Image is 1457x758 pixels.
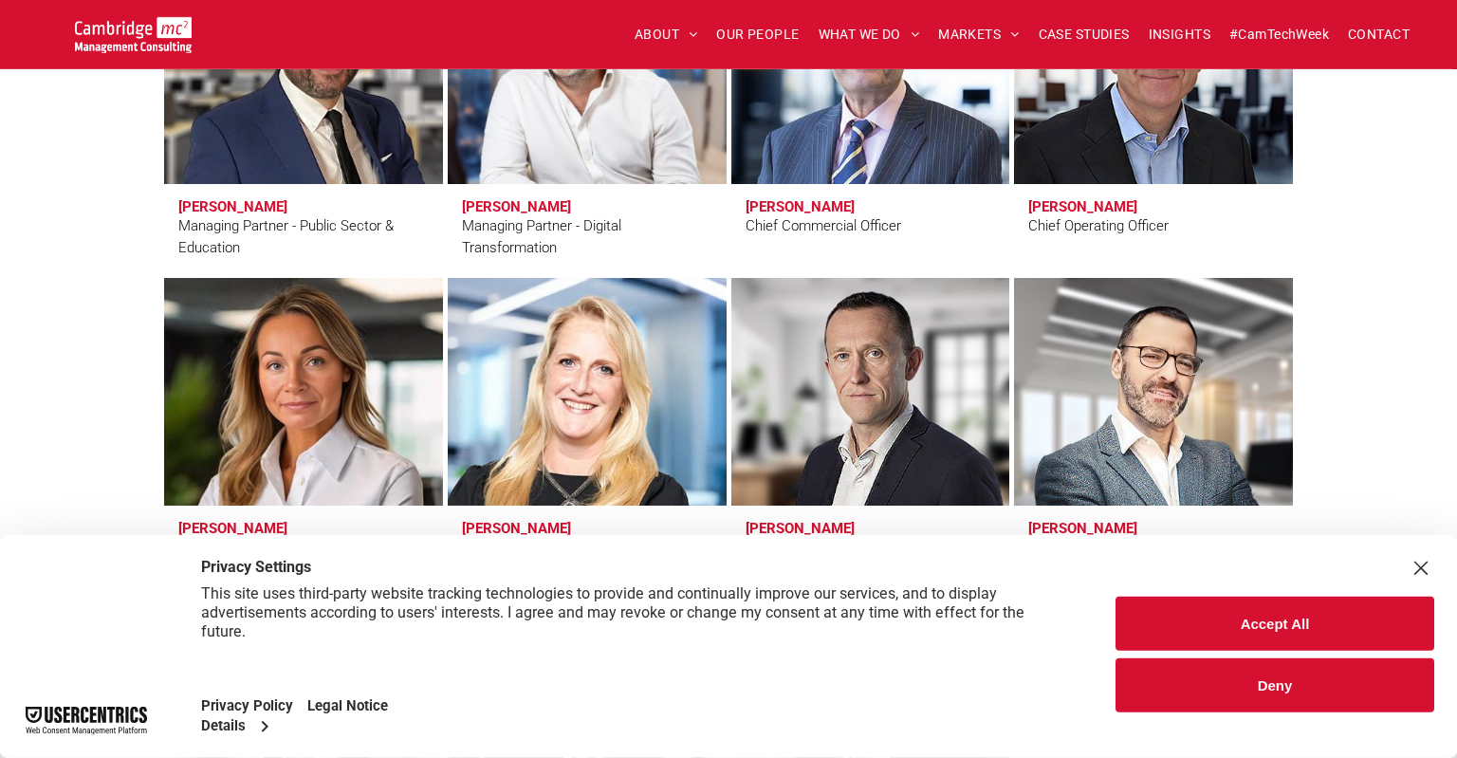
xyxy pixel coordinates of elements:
a: Kate Hancock | Executive Support | Cambridge Management Consulting [164,278,443,506]
a: Jason Jennings | Managing Partner - UK & Ireland [731,278,1010,506]
img: Cambridge MC Logo [75,17,192,53]
div: Managing Partner - Digital Transformation [462,215,712,258]
div: Chief Operating Officer [1028,215,1169,237]
div: Chief Commercial Officer [746,215,901,237]
a: CONTACT [1338,20,1419,49]
h3: [PERSON_NAME] [746,198,855,215]
a: ABOUT [625,20,708,49]
a: Faye Holland | Managing Partner - Client PR & Marketing [448,278,727,506]
a: CASE STUDIES [1029,20,1139,49]
h3: [PERSON_NAME] [178,198,287,215]
a: Mauro Mortali | Managing Partner - Strategy | Cambridge Management Consulting [1014,278,1293,506]
h3: [PERSON_NAME] [1028,520,1137,537]
a: WHAT WE DO [809,20,930,49]
a: MARKETS [929,20,1028,49]
h3: [PERSON_NAME] [746,520,855,537]
h3: [PERSON_NAME] [462,520,571,537]
a: Your Business Transformed | Cambridge Management Consulting [75,20,192,40]
div: Managing Partner - Public Sector & Education [178,215,429,258]
h3: [PERSON_NAME] [1028,198,1137,215]
h3: [PERSON_NAME] [178,520,287,537]
a: INSIGHTS [1139,20,1220,49]
h3: [PERSON_NAME] [462,198,571,215]
a: OUR PEOPLE [707,20,808,49]
a: #CamTechWeek [1220,20,1338,49]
